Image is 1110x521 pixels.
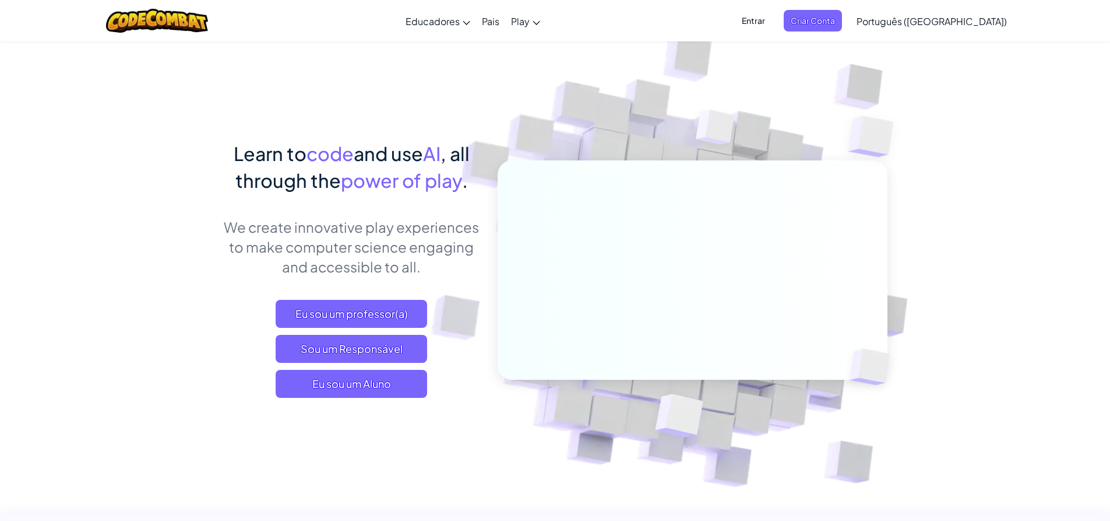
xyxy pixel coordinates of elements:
span: AI [423,142,441,165]
span: Português ([GEOGRAPHIC_DATA]) [857,15,1007,27]
img: Overlap cubes [825,88,926,186]
span: Learn to [234,142,306,165]
img: Overlap cubes [830,324,917,410]
button: Eu sou um Aluno [276,370,427,398]
a: Pais [476,5,505,37]
span: Educadores [406,15,460,27]
span: and use [354,142,423,165]
a: Play [505,5,546,37]
span: power of play [341,169,462,192]
a: Eu sou um professor(a) [276,300,427,328]
a: Sou um Responsável [276,335,427,363]
a: Educadores [400,5,476,37]
img: Overlap cubes [626,369,731,466]
button: Entrar [735,10,772,32]
img: CodeCombat logo [106,9,208,33]
span: . [462,169,468,192]
span: code [306,142,354,165]
span: Play [511,15,530,27]
button: Criar Conta [784,10,842,32]
a: Português ([GEOGRAPHIC_DATA]) [851,5,1013,37]
p: We create innovative play experiences to make computer science engaging and accessible to all. [223,217,480,277]
img: Overlap cubes [674,87,757,174]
